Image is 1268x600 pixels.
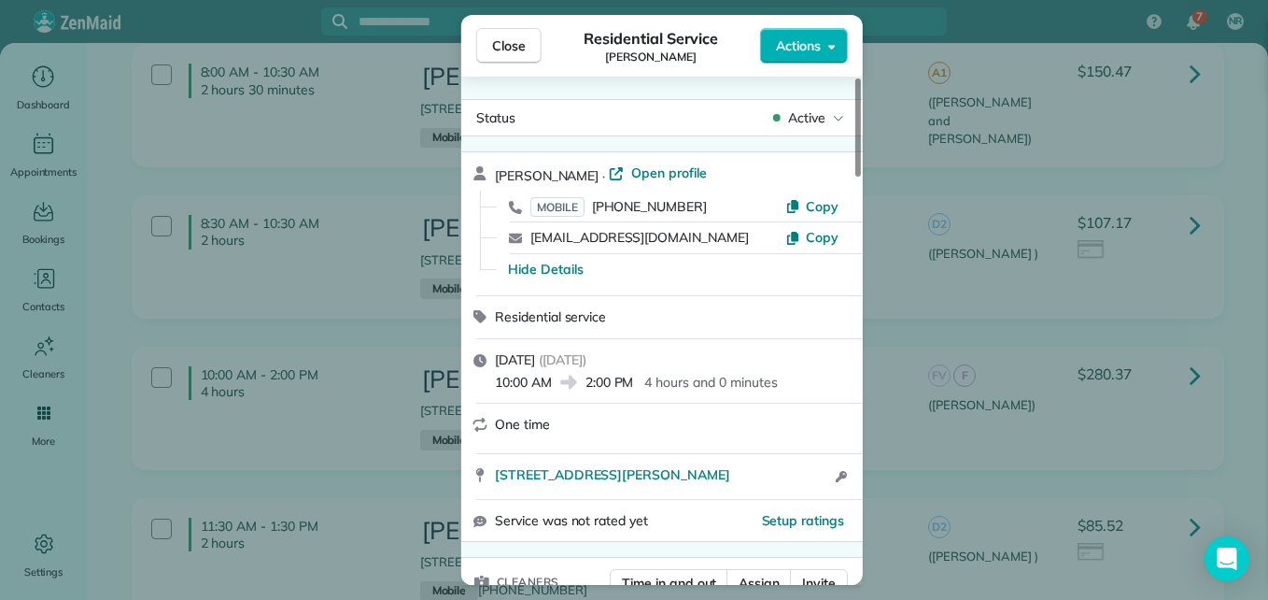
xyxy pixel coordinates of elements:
span: Open profile [631,164,707,182]
span: Active [788,108,825,127]
button: Hide Details [508,260,584,279]
button: Assign [726,569,792,597]
a: [STREET_ADDRESS][PERSON_NAME] [495,465,830,484]
span: Time in and out [622,574,716,593]
span: 2:00 PM [585,373,634,392]
span: Cleaners [497,573,559,592]
span: 10:00 AM [495,373,552,392]
span: · [599,168,609,183]
a: Open profile [609,164,707,182]
span: [PHONE_NUMBER] [592,198,707,215]
span: [STREET_ADDRESS][PERSON_NAME] [495,465,730,484]
button: Close [476,28,542,64]
button: Time in and out [610,569,728,597]
button: Open access information [830,465,852,488]
span: Residential Service [584,27,717,50]
span: Setup ratings [761,512,844,529]
button: Setup ratings [761,511,844,530]
a: MOBILE[PHONE_NUMBER] [530,197,707,216]
span: Actions [776,36,821,55]
span: Close [492,36,526,55]
span: [DATE] [495,351,535,368]
span: [PERSON_NAME] [495,167,599,184]
span: Copy [806,229,838,246]
button: Copy [785,228,838,247]
button: Invite [790,569,848,597]
span: ( [DATE] ) [539,351,586,368]
div: Open Intercom Messenger [1205,536,1249,581]
span: Service was not rated yet [495,511,648,531]
a: [EMAIL_ADDRESS][DOMAIN_NAME] [530,229,749,246]
span: Residential service [495,308,606,325]
p: 4 hours and 0 minutes [644,373,777,392]
span: One time [495,416,550,433]
span: Invite [802,574,836,593]
button: Copy [785,197,838,216]
span: Copy [806,198,838,215]
span: [PERSON_NAME] [605,50,697,64]
span: Status [476,109,515,126]
span: MOBILE [530,197,585,217]
span: Assign [739,574,780,593]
